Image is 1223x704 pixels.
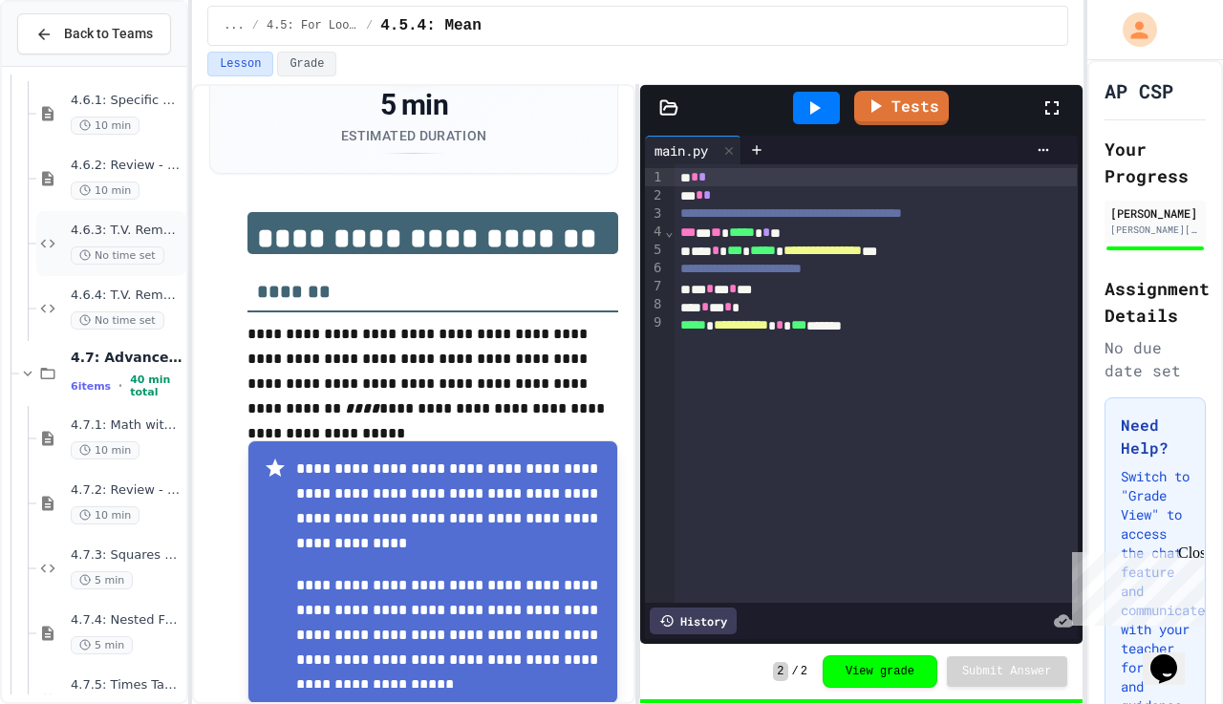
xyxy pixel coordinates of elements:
[1121,414,1190,459] h3: Need Help?
[118,378,122,394] span: •
[366,18,373,33] span: /
[71,482,182,499] span: 4.7.2: Review - Math with For Loops
[645,168,664,186] div: 1
[645,140,718,160] div: main.py
[664,224,674,239] span: Fold line
[773,662,787,681] span: 2
[71,158,182,174] span: 4.6.2: Review - Specific Ranges
[1105,77,1173,104] h1: AP CSP
[277,52,336,76] button: Grade
[71,547,182,564] span: 4.7.3: Squares of Numbers
[645,186,664,204] div: 2
[71,117,139,135] span: 10 min
[71,441,139,459] span: 10 min
[71,349,182,366] span: 4.7: Advanced For Loops
[947,656,1067,687] button: Submit Answer
[1064,544,1204,626] iframe: chat widget
[801,664,807,679] span: 2
[645,277,664,295] div: 7
[645,204,664,223] div: 3
[1110,223,1200,237] div: [PERSON_NAME][EMAIL_ADDRESS][PERSON_NAME][DOMAIN_NAME]
[341,88,486,122] div: 5 min
[71,288,182,304] span: 4.6.4: T.V. Remote II
[17,13,171,54] button: Back to Teams
[71,571,133,589] span: 5 min
[645,259,664,277] div: 6
[1143,628,1204,685] iframe: chat widget
[792,664,799,679] span: /
[341,126,486,145] div: Estimated Duration
[645,136,741,164] div: main.py
[71,223,182,239] span: 4.6.3: T.V. Remote I
[645,313,664,331] div: 9
[380,14,482,37] span: 4.5.4: Mean
[962,664,1052,679] span: Submit Answer
[71,311,164,330] span: No time set
[1105,136,1206,189] h2: Your Progress
[71,612,182,629] span: 4.7.4: Nested For Loops
[71,93,182,109] span: 4.6.1: Specific Ranges
[71,181,139,200] span: 10 min
[1103,8,1162,52] div: My Account
[224,18,245,33] span: ...
[71,636,133,654] span: 5 min
[854,91,949,125] a: Tests
[8,8,132,121] div: Chat with us now!Close
[207,52,273,76] button: Lesson
[645,223,664,241] div: 4
[64,24,153,44] span: Back to Teams
[1105,336,1206,382] div: No due date set
[1110,204,1200,222] div: [PERSON_NAME]
[823,655,937,688] button: View grade
[71,677,182,693] span: 4.7.5: Times Table
[645,295,664,313] div: 8
[650,608,737,634] div: History
[130,373,182,398] span: 40 min total
[267,18,358,33] span: 4.5: For Loops
[1105,275,1206,329] h2: Assignment Details
[252,18,259,33] span: /
[645,241,664,259] div: 5
[71,417,182,434] span: 4.7.1: Math with For Loops
[71,506,139,524] span: 10 min
[71,246,164,265] span: No time set
[71,380,111,393] span: 6 items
